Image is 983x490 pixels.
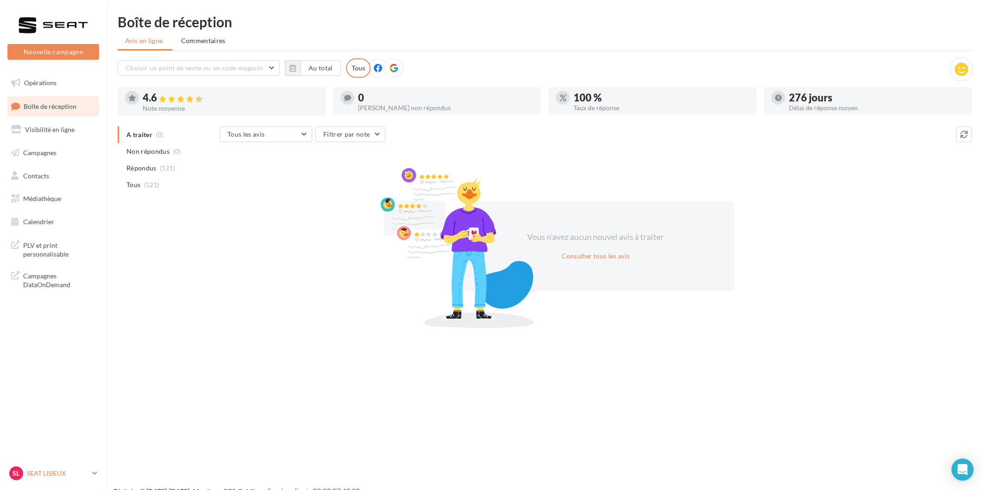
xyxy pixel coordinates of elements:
span: Campagnes DataOnDemand [23,270,95,289]
a: Campagnes DataOnDemand [6,266,101,293]
a: Campagnes [6,143,101,163]
button: Au total [285,60,341,76]
a: Médiathèque [6,189,101,208]
span: (121) [144,181,160,188]
button: Consulter tous les avis [558,251,633,262]
button: Choisir un point de vente ou un code magasin [118,60,280,76]
a: Calendrier [6,212,101,232]
div: 100 % [573,93,749,103]
span: Campagnes [23,149,57,157]
div: 276 jours [789,93,964,103]
span: Médiathèque [23,195,61,202]
a: SL SEAT LISIEUX [7,465,99,482]
button: Tous les avis [220,126,312,142]
span: (0) [173,148,181,155]
a: Visibilité en ligne [6,120,101,139]
span: Boîte de réception [24,102,76,110]
span: Tous les avis [227,130,265,138]
div: Tous [346,58,371,78]
a: PLV et print personnalisable [6,235,101,263]
span: SL [13,469,20,478]
span: Visibilité en ligne [25,126,75,133]
span: Tous [126,180,140,189]
div: 0 [358,93,534,103]
span: Calendrier [23,218,54,226]
div: Vous n'avez aucun nouvel avis à traiter [516,231,675,243]
div: Note moyenne [143,105,318,112]
span: Choisir un point de vente ou un code magasin [126,64,263,72]
span: (121) [160,164,176,172]
button: Filtrer par note [315,126,385,142]
button: Au total [301,60,341,76]
a: Opérations [6,73,101,93]
div: Taux de réponse [573,105,749,111]
span: Répondus [126,163,157,173]
span: Opérations [24,79,57,87]
a: Boîte de réception [6,96,101,116]
span: Commentaires [181,37,226,44]
span: PLV et print personnalisable [23,239,95,259]
div: Délai de réponse moyen [789,105,964,111]
div: Boîte de réception [118,15,972,29]
button: Nouvelle campagne [7,44,99,60]
span: Non répondus [126,147,170,156]
a: Contacts [6,166,101,186]
span: Contacts [23,171,49,179]
div: [PERSON_NAME] non répondus [358,105,534,111]
div: 4.6 [143,93,318,103]
p: SEAT LISIEUX [27,469,88,478]
div: Open Intercom Messenger [951,459,974,481]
